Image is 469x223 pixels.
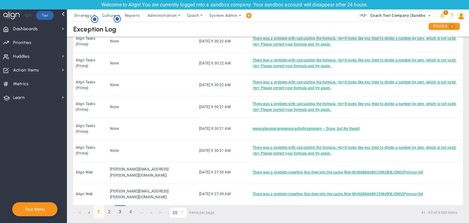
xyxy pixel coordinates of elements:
[13,64,39,77] span: Action Items
[23,207,47,212] button: Tour Menu
[73,118,107,140] td: Align Tasks (Prime)
[13,23,38,35] span: Dashboards
[107,31,197,53] td: None
[156,208,165,217] a: Go to the last page
[73,96,107,118] td: Align Tasks (Prime)
[253,58,456,68] a: There was a problem with calculating the formula. <br>It looks like you tried to divide a number ...
[107,53,197,74] td: None
[169,207,178,218] span: 20
[197,184,250,205] td: [DATE] 9:27:49 AM
[187,13,199,18] span: Coach
[104,205,115,218] a: 2
[197,96,250,118] td: [DATE] 9:30:21 AM
[429,23,460,30] div: STUCKS
[253,145,456,155] a: There was a problem with calculating the formula. <br>It looks like you tried to divide a number ...
[115,205,125,218] span: 3
[107,184,197,205] td: [PERSON_NAME][EMAIL_ADDRESS][PERSON_NAME][DOMAIN_NAME]
[93,205,104,218] a: 1
[209,13,238,18] span: System Admin
[169,207,187,218] span: 0
[107,75,197,96] td: None
[253,80,456,90] a: There was a problem with calculating the formula. <br>It looks like you tried to divide a number ...
[253,102,456,112] a: There was a problem with calculating the formula. <br>It looks like you tried to divide a number ...
[107,118,197,140] td: None
[74,13,92,18] span: Strategy
[447,9,456,22] li: Help & Frequently Asked Questions (FAQ)
[84,208,93,217] a: Go to the previous page
[197,118,250,140] td: [DATE] 9:30:21 AM
[122,9,143,22] span: Reports
[136,205,147,218] a: ...
[457,12,465,20] img: 64089.Person.photo
[73,184,107,205] td: Align Web
[253,126,360,131] a: generatecompanypersonactivitysummary -- Done, but No Result
[253,192,423,196] a: There was a problem inserting this item into the cache.[Key:WlrNGMIdvBKC0WzfKBJDNli3Ppmvu+3e]
[147,13,176,18] span: Administration
[367,12,429,20] span: Coach Tool Company (Sandbox)
[73,162,107,183] td: Align Web
[13,36,31,49] span: Priorities
[73,75,107,96] td: Align Tasks (Prime)
[222,209,457,216] span: 41 - 60 of 9343 items
[75,208,84,217] a: Go to the first page
[73,25,116,33] div: Exception Log
[197,31,250,53] td: [DATE] 9:30:22 AM
[360,12,367,19] img: 33476.Company.photo
[107,140,197,162] td: None
[178,207,187,218] span: select
[107,96,197,118] td: None
[73,31,107,53] td: Align Tasks (Prime)
[425,12,434,20] span: select
[197,75,250,96] td: [DATE] 9:30:22 AM
[73,53,107,74] td: Align Tasks (Prime)
[13,50,30,63] span: Huddles
[147,208,156,217] a: Go to the next page
[13,91,25,104] span: Learn
[102,13,116,18] span: Culture
[443,10,448,15] span: 1
[449,24,455,30] span: 1
[197,53,250,74] td: [DATE] 9:30:22 AM
[73,140,107,162] td: Align Tasks (Prime)
[169,207,214,218] span: items per page
[125,205,136,218] a: 4
[197,140,250,162] td: [DATE] 9:30:21 AM
[197,162,250,183] td: [DATE] 9:27:50 AM
[13,78,29,90] span: Metrics
[107,162,197,183] td: [PERSON_NAME][EMAIL_ADDRESS][PERSON_NAME][DOMAIN_NAME]
[438,9,447,22] li: Announcements
[253,170,423,174] a: There was a problem inserting this item into the cache.[Key:WlrNGMIdvBKC0WzfKBJDNli3Ppmvu+3e]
